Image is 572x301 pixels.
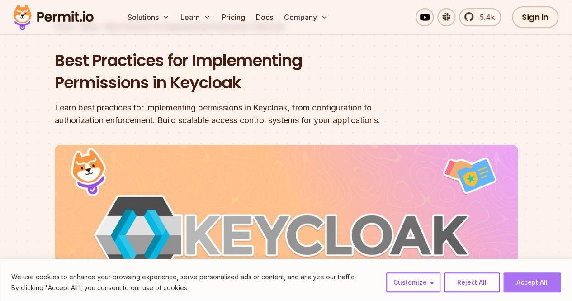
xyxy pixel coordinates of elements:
[218,8,249,26] a: Pricing
[252,8,277,26] a: Docs
[474,12,495,23] span: 5.4k
[11,272,356,282] p: We use cookies to enhance your browsing experience, serve personalized ads or content, and analyz...
[9,2,98,33] img: Permit logo
[444,272,500,292] button: Reject All
[55,49,402,94] h1: Best Practices for Implementing Permissions in Keycloak
[11,282,356,293] p: By clicking "Accept All", you consent to our use of cookies.
[280,8,331,26] button: Company
[503,272,561,292] button: Accept All
[124,8,173,26] button: Solutions
[459,8,501,26] a: 5.4k
[512,6,558,28] a: Sign In
[177,8,214,26] button: Learn
[386,272,440,292] button: Customize
[55,101,402,127] div: Learn best practices for implementing permissions in Keycloak, from configuration to authorizatio...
